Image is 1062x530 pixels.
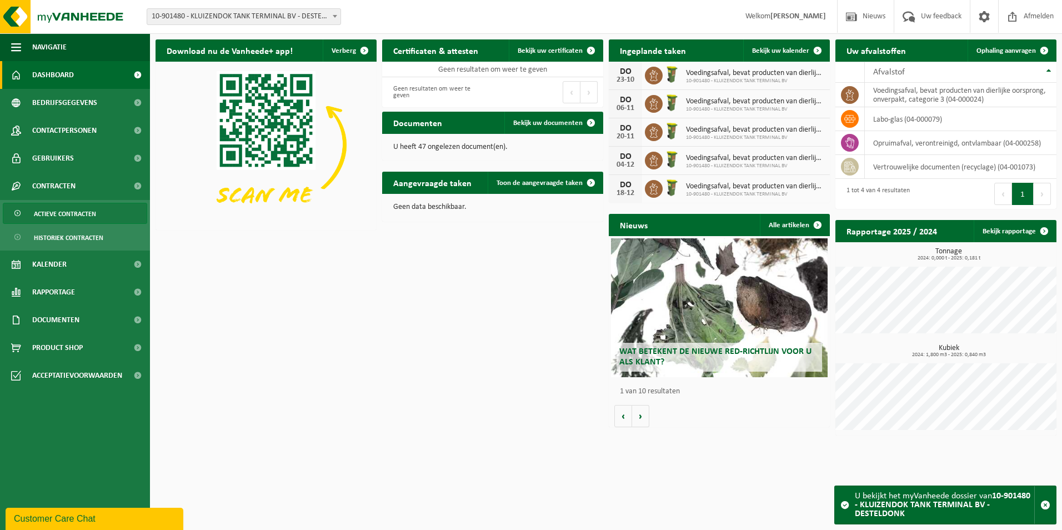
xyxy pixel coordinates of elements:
[663,122,682,141] img: WB-0060-HPE-GN-51
[614,76,637,84] div: 23-10
[968,39,1055,62] a: Ophaling aanvragen
[32,33,67,61] span: Navigatie
[865,155,1056,179] td: vertrouwelijke documenten (recyclage) (04-001073)
[841,182,910,206] div: 1 tot 4 van 4 resultaten
[32,61,74,89] span: Dashboard
[614,161,637,169] div: 04-12
[614,189,637,197] div: 18-12
[509,39,602,62] a: Bekijk uw certificaten
[32,306,79,334] span: Documenten
[393,143,592,151] p: U heeft 47 ongelezen document(en).
[686,126,824,134] span: Voedingsafval, bevat producten van dierlijke oorsprong, onverpakt, categorie 3
[504,112,602,134] a: Bekijk uw documenten
[32,362,122,389] span: Acceptatievoorwaarden
[611,238,828,377] a: Wat betekent de nieuwe RED-richtlijn voor u als klant?
[32,89,97,117] span: Bedrijfsgegevens
[841,248,1056,261] h3: Tonnage
[156,39,304,61] h2: Download nu de Vanheede+ app!
[976,47,1036,54] span: Ophaling aanvragen
[393,203,592,211] p: Geen data beschikbaar.
[770,12,826,21] strong: [PERSON_NAME]
[619,347,811,367] span: Wat betekent de nieuwe RED-richtlijn voor u als klant?
[752,47,809,54] span: Bekijk uw kalender
[497,179,583,187] span: Toon de aangevraagde taken
[686,69,824,78] span: Voedingsafval, bevat producten van dierlijke oorsprong, onverpakt, categorie 3
[323,39,375,62] button: Verberg
[974,220,1055,242] a: Bekijk rapportage
[663,150,682,169] img: WB-0060-HPE-GN-51
[632,405,649,427] button: Volgende
[686,134,824,141] span: 10-901480 - KLUIZENDOK TANK TERMINAL BV
[382,172,483,193] h2: Aangevraagde taken
[841,344,1056,358] h3: Kubiek
[1034,183,1051,205] button: Next
[686,163,824,169] span: 10-901480 - KLUIZENDOK TANK TERMINAL BV
[32,251,67,278] span: Kalender
[32,144,74,172] span: Gebruikers
[382,39,489,61] h2: Certificaten & attesten
[614,133,637,141] div: 20-11
[841,352,1056,358] span: 2024: 1,800 m3 - 2025: 0,840 m3
[518,47,583,54] span: Bekijk uw certificaten
[614,124,637,133] div: DO
[147,9,340,24] span: 10-901480 - KLUIZENDOK TANK TERMINAL BV - DESTELDONK
[513,119,583,127] span: Bekijk uw documenten
[686,154,824,163] span: Voedingsafval, bevat producten van dierlijke oorsprong, onverpakt, categorie 3
[614,181,637,189] div: DO
[6,506,186,530] iframe: chat widget
[32,117,97,144] span: Contactpersonen
[873,68,905,77] span: Afvalstof
[855,492,1030,518] strong: 10-901480 - KLUIZENDOK TANK TERMINAL BV - DESTELDONK
[609,39,697,61] h2: Ingeplande taken
[34,227,103,248] span: Historiek contracten
[686,182,824,191] span: Voedingsafval, bevat producten van dierlijke oorsprong, onverpakt, categorie 3
[3,203,147,224] a: Actieve contracten
[156,62,377,228] img: Download de VHEPlus App
[580,81,598,103] button: Next
[855,486,1034,524] div: U bekijkt het myVanheede dossier van
[32,172,76,200] span: Contracten
[620,388,824,396] p: 1 van 10 resultaten
[34,203,96,224] span: Actieve contracten
[388,80,487,104] div: Geen resultaten om weer te geven
[382,62,603,77] td: Geen resultaten om weer te geven
[835,39,917,61] h2: Uw afvalstoffen
[614,152,637,161] div: DO
[760,214,829,236] a: Alle artikelen
[147,8,341,25] span: 10-901480 - KLUIZENDOK TANK TERMINAL BV - DESTELDONK
[686,97,824,106] span: Voedingsafval, bevat producten van dierlijke oorsprong, onverpakt, categorie 3
[663,93,682,112] img: WB-0060-HPE-GN-51
[835,220,948,242] h2: Rapportage 2025 / 2024
[614,67,637,76] div: DO
[609,214,659,236] h2: Nieuws
[332,47,356,54] span: Verberg
[686,78,824,84] span: 10-901480 - KLUIZENDOK TANK TERMINAL BV
[488,172,602,194] a: Toon de aangevraagde taken
[663,65,682,84] img: WB-0060-HPE-GN-51
[614,405,632,427] button: Vorige
[686,106,824,113] span: 10-901480 - KLUIZENDOK TANK TERMINAL BV
[614,104,637,112] div: 06-11
[382,112,453,133] h2: Documenten
[743,39,829,62] a: Bekijk uw kalender
[614,96,637,104] div: DO
[686,191,824,198] span: 10-901480 - KLUIZENDOK TANK TERMINAL BV
[32,334,83,362] span: Product Shop
[3,227,147,248] a: Historiek contracten
[865,107,1056,131] td: labo-glas (04-000079)
[32,278,75,306] span: Rapportage
[1012,183,1034,205] button: 1
[994,183,1012,205] button: Previous
[563,81,580,103] button: Previous
[865,83,1056,107] td: voedingsafval, bevat producten van dierlijke oorsprong, onverpakt, categorie 3 (04-000024)
[663,178,682,197] img: WB-0060-HPE-GN-51
[841,256,1056,261] span: 2024: 0,000 t - 2025: 0,181 t
[865,131,1056,155] td: opruimafval, verontreinigd, ontvlambaar (04-000258)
